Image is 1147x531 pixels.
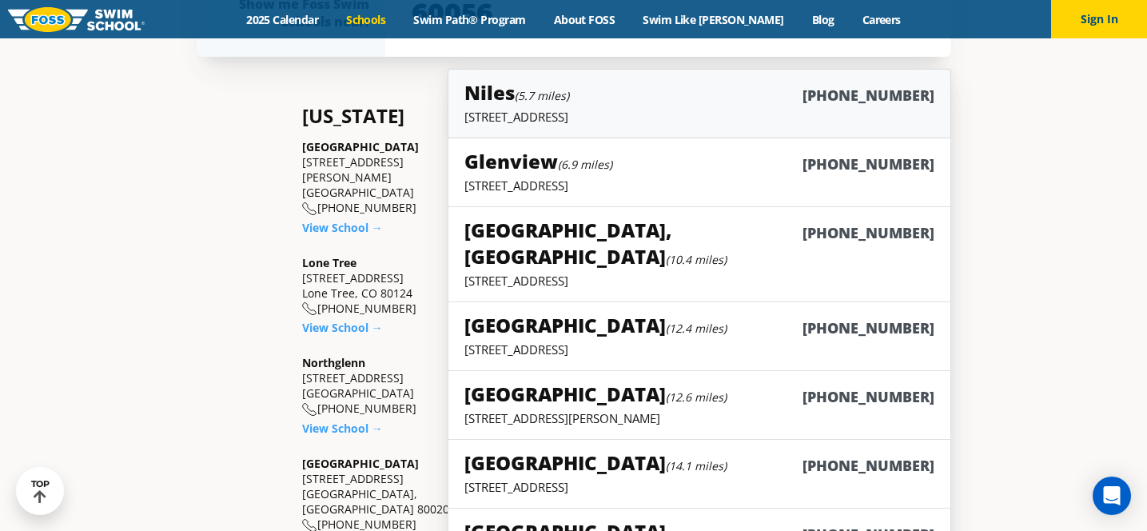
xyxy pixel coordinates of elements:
p: [STREET_ADDRESS][PERSON_NAME] [464,410,934,426]
a: Swim Path® Program [400,12,540,27]
h6: [PHONE_NUMBER] [803,387,934,407]
h6: [PHONE_NUMBER] [803,223,934,269]
a: About FOSS [540,12,629,27]
h5: [GEOGRAPHIC_DATA] [464,312,727,338]
p: [STREET_ADDRESS] [464,341,934,357]
small: (12.6 miles) [666,389,727,405]
h6: [PHONE_NUMBER] [803,318,934,338]
a: Careers [848,12,914,27]
a: Niles(5.7 miles)[PHONE_NUMBER][STREET_ADDRESS] [448,69,950,138]
img: FOSS Swim School Logo [8,7,145,32]
h5: [GEOGRAPHIC_DATA], [GEOGRAPHIC_DATA] [464,217,802,269]
a: [GEOGRAPHIC_DATA](12.4 miles)[PHONE_NUMBER][STREET_ADDRESS] [448,301,950,371]
a: 2025 Calendar [233,12,333,27]
h6: [PHONE_NUMBER] [803,456,934,476]
a: Glenview(6.9 miles)[PHONE_NUMBER][STREET_ADDRESS] [448,138,950,207]
p: [STREET_ADDRESS] [464,479,934,495]
small: (12.4 miles) [666,321,727,336]
a: Blog [798,12,848,27]
p: [STREET_ADDRESS] [464,273,934,289]
small: (5.7 miles) [515,88,569,103]
div: TOP [31,479,50,504]
h5: [GEOGRAPHIC_DATA] [464,381,727,407]
a: Schools [333,12,400,27]
div: Open Intercom Messenger [1093,477,1131,515]
h5: [GEOGRAPHIC_DATA] [464,449,727,476]
p: [STREET_ADDRESS] [464,109,934,125]
a: Swim Like [PERSON_NAME] [629,12,799,27]
h6: [PHONE_NUMBER] [803,86,934,106]
a: [GEOGRAPHIC_DATA], [GEOGRAPHIC_DATA](10.4 miles)[PHONE_NUMBER][STREET_ADDRESS] [448,206,950,302]
h5: Niles [464,79,569,106]
small: (14.1 miles) [666,458,727,473]
a: [GEOGRAPHIC_DATA](14.1 miles)[PHONE_NUMBER][STREET_ADDRESS] [448,439,950,509]
small: (10.4 miles) [666,252,727,267]
a: [GEOGRAPHIC_DATA](12.6 miles)[PHONE_NUMBER][STREET_ADDRESS][PERSON_NAME] [448,370,950,440]
small: (6.9 miles) [558,157,612,172]
h6: [PHONE_NUMBER] [803,154,934,174]
h5: Glenview [464,148,612,174]
p: [STREET_ADDRESS] [464,178,934,194]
